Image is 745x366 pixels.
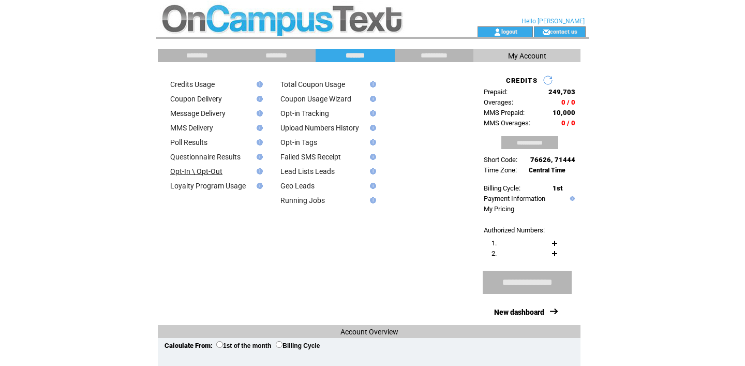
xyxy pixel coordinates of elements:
span: Time Zone: [484,166,517,174]
a: MMS Delivery [170,124,213,132]
span: My Account [508,52,546,60]
span: CREDITS [506,77,538,84]
a: Lead Lists Leads [280,167,335,175]
img: help.gif [367,154,376,160]
span: 0 / 0 [561,119,575,127]
span: 2. [491,250,497,257]
img: help.gif [254,183,263,189]
span: Account Overview [340,328,398,336]
img: help.gif [568,196,575,201]
a: Payment Information [484,195,545,202]
a: Running Jobs [280,196,325,204]
img: help.gif [367,125,376,131]
label: 1st of the month [216,342,271,349]
a: Total Coupon Usage [280,80,345,89]
a: Opt-in Tags [280,138,317,147]
label: Billing Cycle [276,342,320,349]
a: Message Delivery [170,109,226,118]
span: Billing Cycle: [484,184,520,192]
img: help.gif [254,125,263,131]
span: Central Time [529,167,565,174]
span: Calculate From: [165,342,213,349]
img: help.gif [254,139,263,145]
img: help.gif [367,96,376,102]
a: Questionnaire Results [170,153,241,161]
img: help.gif [254,96,263,102]
img: help.gif [367,139,376,145]
a: Opt-In \ Opt-Out [170,167,222,175]
a: My Pricing [484,205,514,213]
span: MMS Prepaid: [484,109,525,116]
img: contact_us_icon.gif [542,28,550,36]
span: Prepaid: [484,88,508,96]
img: help.gif [367,183,376,189]
a: Coupon Delivery [170,95,222,103]
a: Loyalty Program Usage [170,182,246,190]
a: Geo Leads [280,182,315,190]
img: account_icon.gif [494,28,501,36]
span: 10,000 [553,109,575,116]
a: Upload Numbers History [280,124,359,132]
a: contact us [550,28,577,35]
a: Opt-in Tracking [280,109,329,118]
span: MMS Overages: [484,119,530,127]
span: Hello [PERSON_NAME] [521,18,585,25]
input: 1st of the month [216,341,223,348]
img: help.gif [367,110,376,116]
img: help.gif [254,110,263,116]
span: 0 / 0 [561,98,575,106]
img: help.gif [254,81,263,87]
span: 76626, 71444 [530,156,575,164]
a: Poll Results [170,138,207,147]
input: Billing Cycle [276,341,282,348]
img: help.gif [254,154,263,160]
a: Credits Usage [170,80,215,89]
span: 249,703 [548,88,575,96]
img: help.gif [367,197,376,203]
img: help.gif [367,81,376,87]
span: 1. [491,239,497,247]
a: logout [501,28,517,35]
a: Failed SMS Receipt [280,153,341,161]
img: help.gif [367,168,376,174]
span: Authorized Numbers: [484,226,545,234]
a: New dashboard [494,308,544,316]
a: Coupon Usage Wizard [280,95,351,103]
img: help.gif [254,168,263,174]
span: Overages: [484,98,513,106]
span: Short Code: [484,156,517,164]
span: 1st [553,184,562,192]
